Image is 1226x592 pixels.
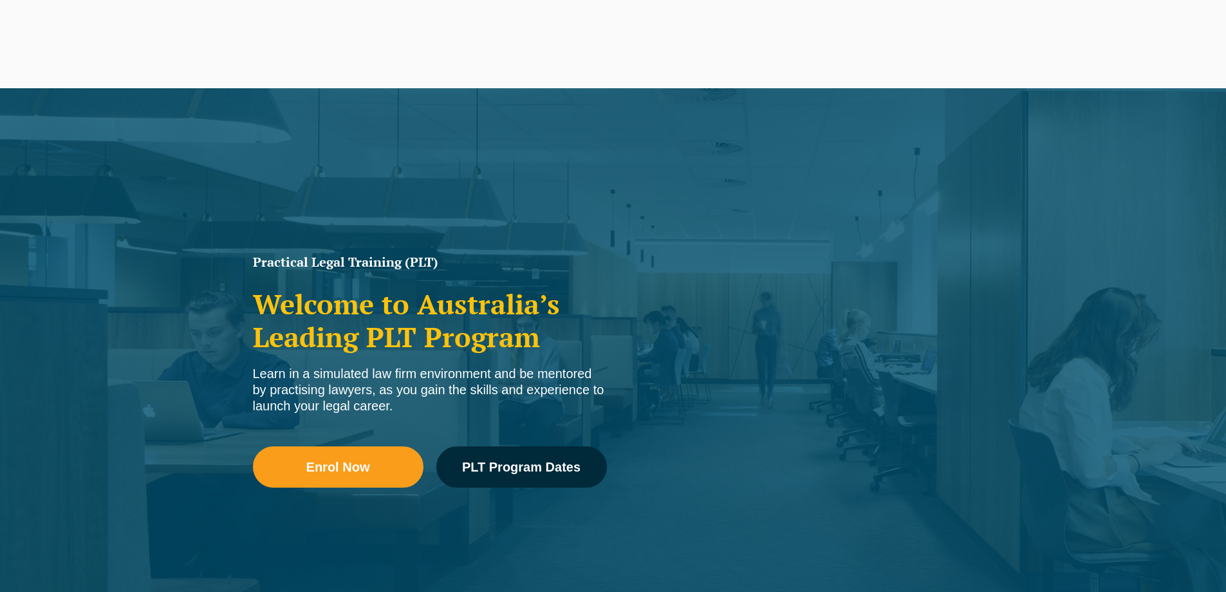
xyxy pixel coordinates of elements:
a: Enrol Now [253,446,423,488]
h1: Practical Legal Training (PLT) [253,256,607,269]
div: Learn in a simulated law firm environment and be mentored by practising lawyers, as you gain the ... [253,366,607,414]
a: PLT Program Dates [436,446,607,488]
span: PLT Program Dates [462,461,580,473]
span: Enrol Now [306,461,370,473]
h2: Welcome to Australia’s Leading PLT Program [253,288,607,353]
